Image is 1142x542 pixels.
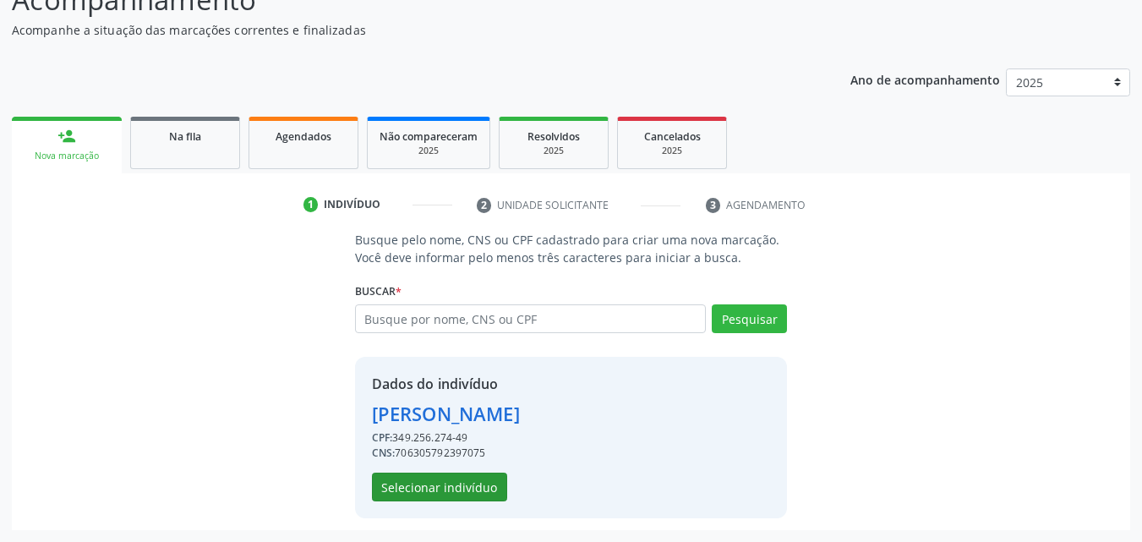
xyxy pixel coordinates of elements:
[303,197,319,212] div: 1
[355,231,788,266] p: Busque pelo nome, CNS ou CPF cadastrado para criar uma nova marcação. Você deve informar pelo men...
[372,446,396,460] span: CNS:
[57,127,76,145] div: person_add
[372,374,520,394] div: Dados do indivíduo
[380,145,478,157] div: 2025
[372,446,520,461] div: 706305792397075
[372,473,507,501] button: Selecionar indivíduo
[324,197,380,212] div: Indivíduo
[169,129,201,144] span: Na fila
[630,145,714,157] div: 2025
[276,129,331,144] span: Agendados
[355,304,707,333] input: Busque por nome, CNS ou CPF
[712,304,787,333] button: Pesquisar
[527,129,580,144] span: Resolvidos
[380,129,478,144] span: Não compareceram
[372,400,520,428] div: [PERSON_NAME]
[12,21,795,39] p: Acompanhe a situação das marcações correntes e finalizadas
[24,150,110,162] div: Nova marcação
[372,430,393,445] span: CPF:
[850,68,1000,90] p: Ano de acompanhamento
[372,430,520,446] div: 349.256.274-49
[644,129,701,144] span: Cancelados
[355,278,402,304] label: Buscar
[511,145,596,157] div: 2025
